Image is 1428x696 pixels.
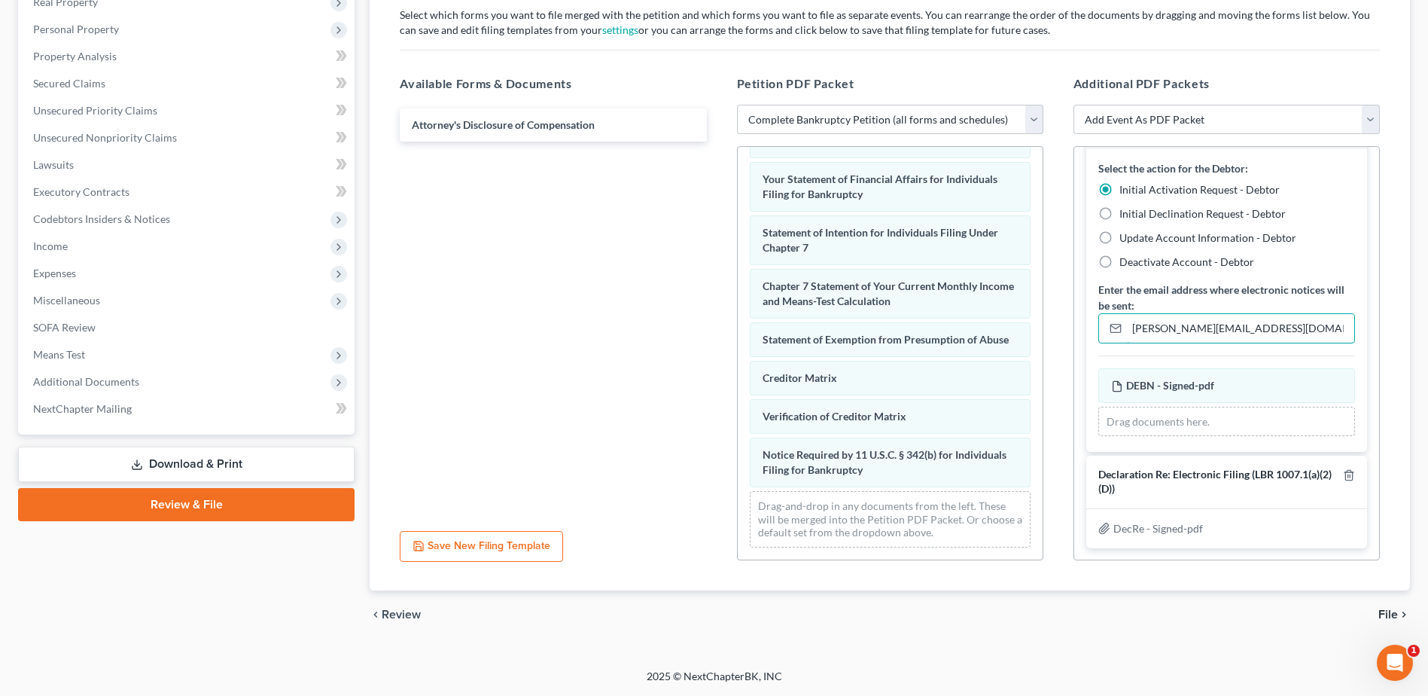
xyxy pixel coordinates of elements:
span: SOFA Review [33,321,96,334]
span: Verification of Creditor Matrix [763,410,906,423]
div: 2025 © NextChapterBK, INC [285,669,1143,696]
label: Select the action for the Debtor: [1098,160,1248,176]
a: Executory Contracts [21,179,355,206]
span: Secured Claims [33,77,105,90]
span: Statement of Exemption from Presumption of Abuse [763,333,1009,346]
span: Personal Property [33,23,119,35]
span: Expenses [33,267,76,279]
span: Initial Declination Request - Debtor [1119,207,1286,220]
span: Unsecured Nonpriority Claims [33,131,177,144]
label: Enter the email address where electronic notices will be sent: [1098,282,1355,313]
h5: Available Forms & Documents [400,75,706,93]
span: Executory Contracts [33,185,129,198]
a: Download & Print [18,447,355,482]
span: DecRe - Signed-pdf [1113,522,1203,535]
h5: Additional PDF Packets [1073,75,1380,93]
span: 1 [1408,645,1420,657]
a: Unsecured Nonpriority Claims [21,124,355,151]
button: chevron_left Review [370,609,436,621]
span: Statement of Intention for Individuals Filing Under Chapter 7 [763,226,998,254]
span: Means Test [33,348,85,361]
span: DEBN - Signed-pdf [1126,379,1214,392]
a: NextChapter Mailing [21,395,355,423]
span: Your Statement of Financial Affairs for Individuals Filing for Bankruptcy [763,172,997,200]
button: Save New Filing Template [400,531,563,563]
span: Property Analysis [33,50,117,63]
a: Review & File [18,488,355,521]
span: Petition PDF Packet [737,76,854,90]
div: Drag documents here. [1098,407,1355,437]
a: Lawsuits [21,151,355,179]
input: Enter email... [1127,314,1354,343]
span: Income [33,240,68,252]
span: Lawsuits [33,158,74,171]
div: Drag-and-drop in any documents from the left. These will be merged into the Petition PDF Packet. ... [750,491,1031,548]
span: Codebtors Insiders & Notices [33,212,170,225]
a: Unsecured Priority Claims [21,97,355,124]
span: Initial Activation Request - Debtor [1119,183,1280,196]
a: Property Analysis [21,43,355,70]
span: Notice Required by 11 U.S.C. § 342(b) for Individuals Filing for Bankruptcy [763,448,1006,476]
span: Review [382,609,421,621]
span: Chapter 7 Statement of Your Current Monthly Income and Means-Test Calculation [763,279,1014,307]
span: Update Account Information - Debtor [1119,231,1296,244]
iframe: Intercom live chat [1377,645,1413,681]
span: NextChapter Mailing [33,402,132,415]
span: Unsecured Priority Claims [33,104,157,117]
span: Miscellaneous [33,294,100,307]
span: Additional Documents [33,375,139,388]
i: chevron_right [1398,609,1410,621]
a: SOFA Review [21,314,355,341]
span: File [1378,609,1398,621]
a: Secured Claims [21,70,355,97]
a: settings [602,23,638,36]
p: Select which forms you want to file merged with the petition and which forms you want to file as ... [400,8,1380,38]
span: Creditor Matrix [763,371,837,384]
i: chevron_left [370,609,382,621]
span: Deactivate Account - Debtor [1119,255,1254,268]
span: Attorney's Disclosure of Compensation [412,118,595,131]
span: Declaration Re: Electronic Filing (LBR 1007.1(a)(2)(D)) [1098,468,1332,495]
